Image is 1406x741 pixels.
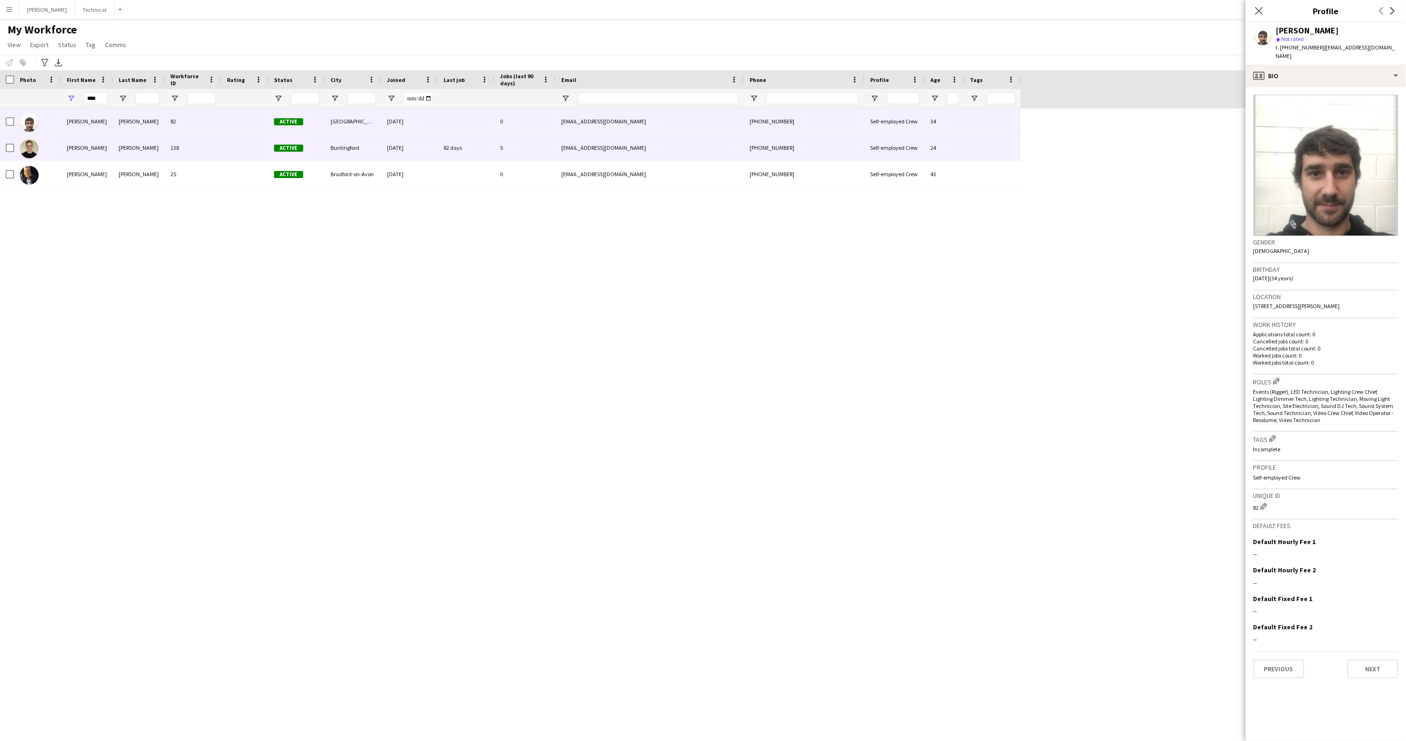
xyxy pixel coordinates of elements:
[1253,338,1398,345] p: Cancelled jobs count: 0
[1253,359,1398,366] p: Worked jobs total count: 0
[1253,578,1398,587] div: --
[887,93,919,104] input: Profile Filter Input
[119,76,146,83] span: Last Name
[325,108,381,134] div: [GEOGRAPHIC_DATA]
[1253,376,1398,386] h3: Roles
[75,0,114,19] button: Technical
[347,93,376,104] input: City Filter Input
[54,39,80,51] a: Status
[870,76,889,83] span: Profile
[67,94,75,103] button: Open Filter Menu
[1253,660,1304,678] button: Previous
[101,39,130,51] a: Comms
[119,94,127,103] button: Open Filter Menu
[331,94,339,103] button: Open Filter Menu
[865,135,925,161] div: Self-employed Crew
[8,41,21,49] span: View
[987,93,1015,104] input: Tags Filter Input
[170,73,204,87] span: Workforce ID
[113,108,165,134] div: [PERSON_NAME]
[19,0,75,19] button: [PERSON_NAME]
[1253,275,1293,282] span: [DATE] (34 years)
[53,57,64,68] app-action-btn: Export XLSX
[1253,491,1398,500] h3: Unique ID
[1246,5,1406,17] h3: Profile
[1253,345,1398,352] p: Cancelled jobs total count: 0
[274,145,303,152] span: Active
[381,135,438,161] div: [DATE]
[930,94,939,103] button: Open Filter Menu
[1253,635,1398,643] div: --
[84,93,107,104] input: First Name Filter Input
[500,73,539,87] span: Jobs (last 90 days)
[136,93,159,104] input: Last Name Filter Input
[925,135,964,161] div: 24
[865,161,925,187] div: Self-employed Crew
[970,76,983,83] span: Tags
[4,39,24,51] a: View
[1253,446,1398,453] p: Incomplete
[325,161,381,187] div: Bradford-on-Avon
[556,161,744,187] div: [EMAIL_ADDRESS][DOMAIN_NAME]
[165,108,221,134] div: 82
[767,93,859,104] input: Phone Filter Input
[930,76,940,83] span: Age
[274,94,283,103] button: Open Filter Menu
[1253,265,1398,274] h3: Birthday
[1253,95,1398,236] img: Crew avatar or photo
[1253,623,1313,631] h3: Default Fixed Fee 2
[1253,566,1316,574] h3: Default Hourly Fee 2
[750,76,766,83] span: Phone
[82,39,99,51] a: Tag
[387,94,396,103] button: Open Filter Menu
[1253,594,1313,603] h3: Default Fixed Fee 1
[444,76,465,83] span: Last job
[86,41,96,49] span: Tag
[438,135,494,161] div: 82 days
[1253,550,1398,558] div: --
[744,135,865,161] div: [PHONE_NUMBER]
[1253,502,1398,511] div: 82
[870,94,879,103] button: Open Filter Menu
[1276,26,1339,35] div: [PERSON_NAME]
[744,161,865,187] div: [PHONE_NUMBER]
[381,108,438,134] div: [DATE]
[274,118,303,125] span: Active
[387,76,405,83] span: Joined
[744,108,865,134] div: [PHONE_NUMBER]
[20,76,36,83] span: Photo
[1282,35,1304,42] span: Not rated
[1253,238,1398,246] h3: Gender
[113,161,165,187] div: [PERSON_NAME]
[925,161,964,187] div: 43
[274,171,303,178] span: Active
[1253,537,1316,546] h3: Default Hourly Fee 1
[1253,434,1398,444] h3: Tags
[58,41,76,49] span: Status
[8,23,77,37] span: My Workforce
[494,135,556,161] div: 5
[67,76,96,83] span: First Name
[1253,463,1398,472] h3: Profile
[325,135,381,161] div: Buntingford
[1253,388,1394,423] span: Events (Rigger), LED Technician, Lighting Crew Chief, Lighting Dimmer Tech, Lighting Technician, ...
[556,135,744,161] div: [EMAIL_ADDRESS][DOMAIN_NAME]
[1253,607,1398,615] div: --
[1253,521,1398,530] h3: Default fees
[61,108,113,134] div: [PERSON_NAME]
[331,76,341,83] span: City
[227,76,245,83] span: Rating
[105,41,126,49] span: Comms
[1253,302,1340,309] span: [STREET_ADDRESS][PERSON_NAME]
[925,108,964,134] div: 34
[381,161,438,187] div: [DATE]
[1246,65,1406,87] div: Bio
[61,135,113,161] div: [PERSON_NAME]
[1276,44,1395,59] span: | [EMAIL_ADDRESS][DOMAIN_NAME]
[274,76,292,83] span: Status
[187,93,216,104] input: Workforce ID Filter Input
[1253,247,1309,254] span: [DEMOGRAPHIC_DATA]
[865,108,925,134] div: Self-employed Crew
[170,94,179,103] button: Open Filter Menu
[561,76,576,83] span: Email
